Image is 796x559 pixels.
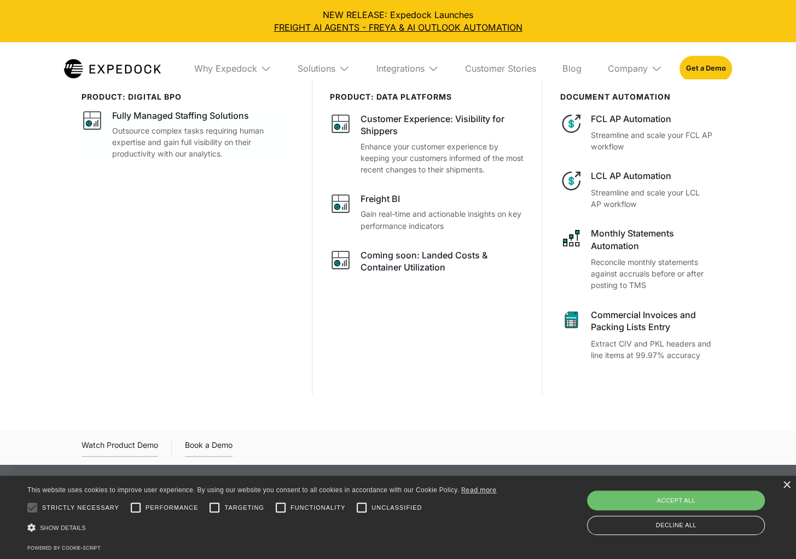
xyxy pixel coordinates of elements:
[185,42,280,95] div: Why Expedock
[591,129,714,152] p: Streamline and scale your FCL AP workflow
[330,113,524,175] a: Customer Experience: Visibility for ShippersEnhance your customer experience by keeping your cust...
[194,63,257,74] div: Why Expedock
[27,486,459,494] span: This website uses cookies to improve user experience. By using our website you consent to all coo...
[591,338,714,361] p: Extract CIV and PKL headers and line items at 99.97% accuracy
[361,249,524,274] div: Coming soon: Landed Costs & Container Utilization
[608,63,648,74] div: Company
[361,208,524,231] p: Gain real-time and actionable insights on key performance indicators
[560,113,714,153] a: FCL AP AutomationStreamline and scale your FCL AP workflow
[560,227,714,291] a: Monthly Statements AutomationReconcile monthly statements against accruals before or after postin...
[27,545,101,551] a: Powered by cookie-script
[371,503,422,512] span: Unclassified
[330,93,524,102] div: PRODUCT: data platforms
[560,170,714,210] a: LCL AP AutomationStreamline and scale your LCL AP workflow
[290,503,345,512] span: Functionality
[82,439,158,457] a: open lightbox
[679,56,731,82] a: Get a Demo
[185,439,233,457] a: Book a Demo
[587,516,765,535] div: Decline all
[42,503,119,512] span: Strictly necessary
[591,256,714,291] p: Reconcile monthly statements against accruals before or after posting to TMS
[368,42,448,95] div: Integrations
[82,110,294,160] a: Fully Managed Staffing SolutionsOutsource complex tasks requiring human expertise and gain full v...
[9,21,787,33] a: FREIGHT AI AGENTS - FREYA & AI OUTLOOK AUTOMATION
[298,63,335,74] div: Solutions
[112,125,294,159] p: Outsource complex tasks requiring human expertise and gain full visibility on their productivity ...
[456,42,545,95] a: Customer Stories
[330,193,524,232] a: Freight BIGain real-time and actionable insights on key performance indicators
[146,503,199,512] span: Performance
[461,486,497,494] a: Read more
[599,42,671,95] div: Company
[112,110,249,122] div: Fully Managed Staffing Solutions
[289,42,358,95] div: Solutions
[554,42,590,95] a: Blog
[9,9,787,33] div: NEW RELEASE: Expedock Launches
[591,227,714,252] div: Monthly Statements Automation
[782,481,791,489] div: Close
[560,93,714,102] div: document automation
[587,491,765,510] div: Accept all
[330,249,524,277] a: Coming soon: Landed Costs & Container Utilization
[361,113,524,137] div: Customer Experience: Visibility for Shippers
[591,187,714,210] p: Streamline and scale your LCL AP workflow
[361,193,400,205] div: Freight BI
[591,170,714,182] div: LCL AP Automation
[741,506,796,559] iframe: Chat Widget
[27,520,497,535] div: Show details
[40,525,86,531] span: Show details
[376,63,425,74] div: Integrations
[82,93,294,102] div: product: digital bpo
[224,503,264,512] span: Targeting
[82,439,158,457] div: Watch Product Demo
[361,141,524,175] p: Enhance your customer experience by keeping your customers informed of the most recent changes to...
[591,113,714,125] div: FCL AP Automation
[560,309,714,361] a: Commercial Invoices and Packing Lists EntryExtract CIV and PKL headers and line items at 99.97% a...
[591,309,714,333] div: Commercial Invoices and Packing Lists Entry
